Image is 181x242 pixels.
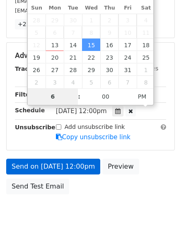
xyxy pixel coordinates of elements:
[64,5,82,11] span: Tue
[100,26,118,39] span: October 9, 2025
[100,76,118,88] span: November 6, 2025
[56,107,107,115] span: [DATE] 12:00pm
[28,39,46,51] span: October 12, 2025
[56,133,130,141] a: Copy unsubscribe link
[82,76,100,88] span: November 5, 2025
[137,39,155,51] span: October 18, 2025
[64,14,82,26] span: September 30, 2025
[131,88,154,105] span: Click to toggle
[137,26,155,39] span: October 11, 2025
[46,63,64,76] span: October 27, 2025
[118,63,137,76] span: October 31, 2025
[100,51,118,63] span: October 23, 2025
[118,14,137,26] span: October 3, 2025
[64,76,82,88] span: November 4, 2025
[6,179,69,194] a: Send Test Email
[46,39,64,51] span: October 13, 2025
[137,5,155,11] span: Sat
[28,63,46,76] span: October 26, 2025
[100,63,118,76] span: October 30, 2025
[82,26,100,39] span: October 8, 2025
[65,123,125,131] label: Add unsubscribe link
[118,76,137,88] span: November 7, 2025
[137,63,155,76] span: November 1, 2025
[137,51,155,63] span: October 25, 2025
[82,63,100,76] span: October 29, 2025
[118,26,137,39] span: October 10, 2025
[46,76,64,88] span: November 3, 2025
[100,14,118,26] span: October 2, 2025
[28,88,78,105] input: Hour
[137,14,155,26] span: October 4, 2025
[102,159,139,174] a: Preview
[80,88,131,105] input: Minute
[28,5,46,11] span: Sun
[15,51,166,60] h5: Advanced
[100,5,118,11] span: Thu
[137,76,155,88] span: November 8, 2025
[64,63,82,76] span: October 28, 2025
[78,88,80,105] span: :
[6,159,100,174] a: Send on [DATE] 12:00pm
[82,14,100,26] span: October 1, 2025
[46,51,64,63] span: October 20, 2025
[15,65,43,72] strong: Tracking
[28,26,46,39] span: October 5, 2025
[118,51,137,63] span: October 24, 2025
[46,5,64,11] span: Mon
[82,5,100,11] span: Wed
[46,14,64,26] span: September 29, 2025
[82,39,100,51] span: October 15, 2025
[15,107,45,114] strong: Schedule
[28,14,46,26] span: September 28, 2025
[64,39,82,51] span: October 14, 2025
[118,39,137,51] span: October 17, 2025
[15,7,107,14] small: [EMAIL_ADDRESS][DOMAIN_NAME]
[46,26,64,39] span: October 6, 2025
[64,26,82,39] span: October 7, 2025
[118,5,137,11] span: Fri
[82,51,100,63] span: October 22, 2025
[28,76,46,88] span: November 2, 2025
[15,124,56,131] strong: Unsubscribe
[64,51,82,63] span: October 21, 2025
[28,51,46,63] span: October 19, 2025
[15,19,50,29] a: +22 more
[100,39,118,51] span: October 16, 2025
[15,91,36,98] strong: Filters
[140,202,181,242] iframe: Chat Widget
